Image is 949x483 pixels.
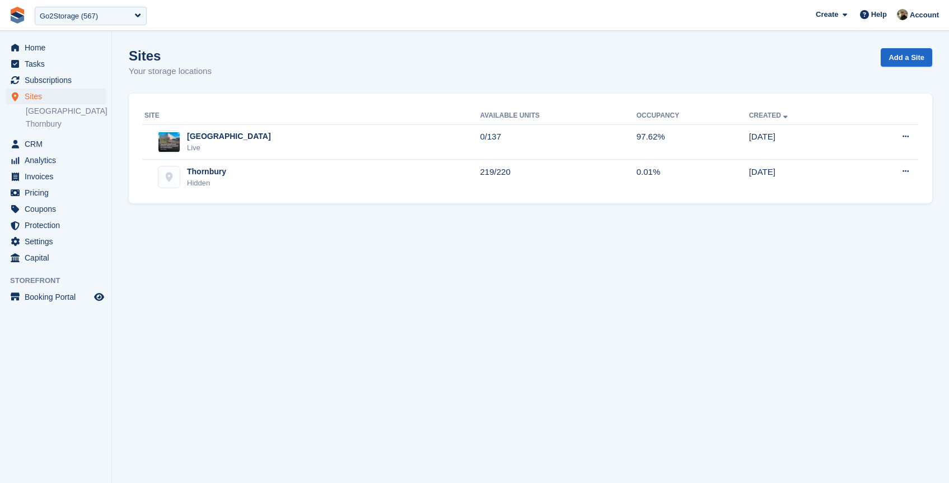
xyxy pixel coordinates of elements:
[871,9,887,20] span: Help
[637,124,749,160] td: 97.62%
[6,217,106,233] a: menu
[6,234,106,249] a: menu
[187,178,226,189] div: Hidden
[25,217,92,233] span: Protection
[25,152,92,168] span: Analytics
[6,72,106,88] a: menu
[158,166,180,188] img: Thornbury site image placeholder
[6,152,106,168] a: menu
[6,169,106,184] a: menu
[6,40,106,55] a: menu
[25,72,92,88] span: Subscriptions
[6,250,106,266] a: menu
[881,48,932,67] a: Add a Site
[6,56,106,72] a: menu
[10,275,111,286] span: Storefront
[25,250,92,266] span: Capital
[637,160,749,194] td: 0.01%
[897,9,908,20] img: Oliver Bruce
[187,166,226,178] div: Thornbury
[25,89,92,104] span: Sites
[25,169,92,184] span: Invoices
[40,11,98,22] div: Go2Storage (567)
[6,89,106,104] a: menu
[6,136,106,152] a: menu
[25,289,92,305] span: Booking Portal
[6,201,106,217] a: menu
[25,185,92,201] span: Pricing
[480,107,637,125] th: Available Units
[129,65,212,78] p: Your storage locations
[910,10,939,21] span: Account
[142,107,480,125] th: Site
[25,201,92,217] span: Coupons
[25,56,92,72] span: Tasks
[26,106,106,117] a: [GEOGRAPHIC_DATA]
[158,132,180,152] img: Image of Bristol site
[92,290,106,304] a: Preview store
[6,289,106,305] a: menu
[749,124,857,160] td: [DATE]
[6,185,106,201] a: menu
[25,40,92,55] span: Home
[480,160,637,194] td: 219/220
[749,112,790,119] a: Created
[749,160,857,194] td: [DATE]
[25,234,92,249] span: Settings
[637,107,749,125] th: Occupancy
[187,142,271,154] div: Live
[187,131,271,142] div: [GEOGRAPHIC_DATA]
[26,119,106,129] a: Thornbury
[816,9,838,20] span: Create
[25,136,92,152] span: CRM
[480,124,637,160] td: 0/137
[9,7,26,24] img: stora-icon-8386f47178a22dfd0bd8f6a31ec36ba5ce8667c1dd55bd0f319d3a0aa187defe.svg
[129,48,212,63] h1: Sites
